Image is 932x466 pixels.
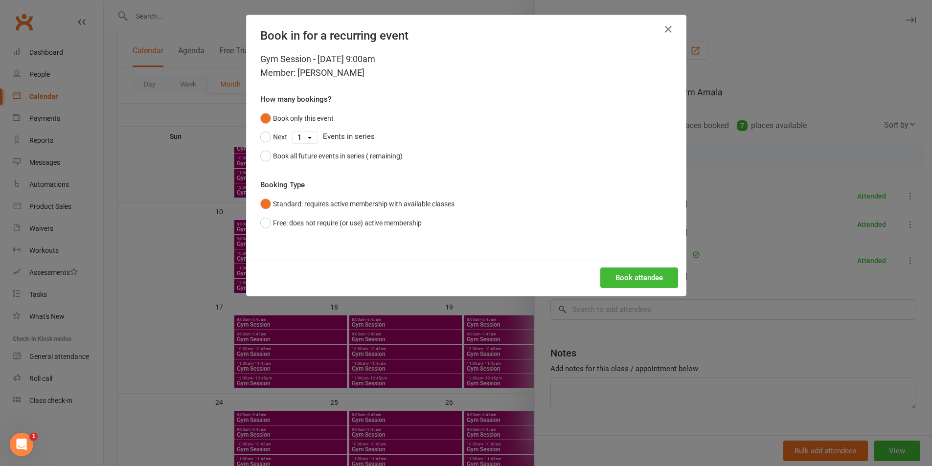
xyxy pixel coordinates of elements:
[260,109,334,128] button: Book only this event
[260,29,672,43] h4: Book in for a recurring event
[600,267,678,288] button: Book attendee
[660,22,676,37] button: Close
[260,128,287,146] button: Next
[260,147,403,165] button: Book all future events in series ( remaining)
[260,179,305,191] label: Booking Type
[10,433,33,456] iframe: Intercom live chat
[260,93,331,105] label: How many bookings?
[273,151,403,161] div: Book all future events in series ( remaining)
[260,52,672,80] div: Gym Session - [DATE] 9:00am Member: [PERSON_NAME]
[260,214,422,232] button: Free: does not require (or use) active membership
[260,128,672,146] div: Events in series
[260,195,455,213] button: Standard: requires active membership with available classes
[30,433,38,441] span: 1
